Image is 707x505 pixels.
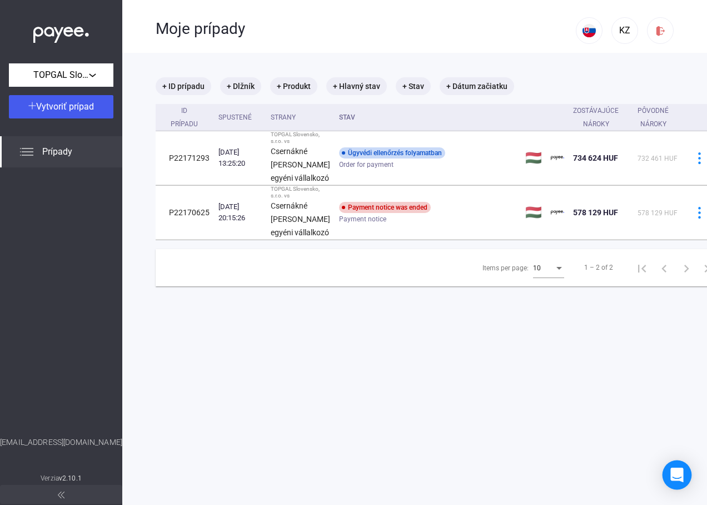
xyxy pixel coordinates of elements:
div: Payment notice was ended [339,202,431,213]
span: 578 129 HUF [573,208,618,217]
div: Spustené [218,111,252,124]
img: logout-red [655,25,666,37]
th: Stav [335,104,521,131]
div: Zostávajúce nároky [573,104,629,131]
div: Strany [271,111,330,124]
img: more-blue [694,207,705,219]
img: more-blue [694,152,705,164]
div: TOPGAL Slovensko, s.r.o. vs [271,186,330,199]
td: 🇭🇺 [521,131,546,185]
div: [DATE] 13:25:20 [218,147,262,169]
div: Items per page: [482,261,529,275]
button: logout-red [647,17,674,44]
strong: Csernákné [PERSON_NAME] egyéni vállalkozó [271,201,330,237]
span: 734 624 HUF [573,154,618,162]
div: ID prípadu [169,104,200,131]
img: plus-white.svg [28,102,36,110]
img: list.svg [20,145,33,159]
td: 🇭🇺 [521,186,546,240]
div: KZ [615,24,634,37]
div: [DATE] 20:15:26 [218,201,262,224]
mat-chip: + Dlžník [220,77,261,95]
div: Open Intercom Messenger [663,461,692,490]
div: 1 – 2 of 2 [584,261,613,274]
img: payee-logo [551,151,564,165]
div: Pôvodné nároky [638,104,679,131]
span: Vytvoriť prípad [36,101,94,112]
button: KZ [611,17,638,44]
span: TOPGAL Slovensko, s.r.o. [33,68,89,82]
span: Payment notice [339,212,386,226]
span: Order for payment [339,158,394,171]
img: payee-logo [551,206,564,219]
div: Pôvodné nároky [638,104,669,131]
span: Prípady [42,145,72,159]
div: TOPGAL Slovensko, s.r.o. vs [271,131,330,145]
div: Zostávajúce nároky [573,104,619,131]
td: P22171293 [156,131,214,185]
mat-chip: + Hlavný stav [326,77,387,95]
button: First page [631,256,653,279]
img: SK [582,24,596,37]
button: Vytvoriť prípad [9,95,113,118]
div: ID prípadu [169,104,210,131]
div: Strany [271,111,296,124]
button: Previous page [653,256,675,279]
span: 578 129 HUF [638,209,678,217]
td: P22170625 [156,186,214,240]
button: TOPGAL Slovensko, s.r.o. [9,63,113,87]
mat-chip: + Stav [396,77,431,95]
button: SK [576,17,603,44]
span: 10 [533,264,541,272]
div: Spustené [218,111,262,124]
button: Next page [675,256,698,279]
img: arrow-double-left-grey.svg [58,492,64,498]
mat-chip: + Dátum začiatku [440,77,514,95]
div: Ügyvédi ellenőrzés folyamatban [339,147,445,159]
mat-chip: + ID prípadu [156,77,211,95]
span: 732 461 HUF [638,155,678,162]
strong: Csernákné [PERSON_NAME] egyéni vállalkozó [271,147,330,182]
strong: v2.10.1 [59,474,82,482]
div: Moje prípady [156,19,576,38]
img: white-payee-white-dot.svg [33,21,89,43]
mat-chip: + Produkt [270,77,317,95]
mat-select: Items per page: [533,261,564,274]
